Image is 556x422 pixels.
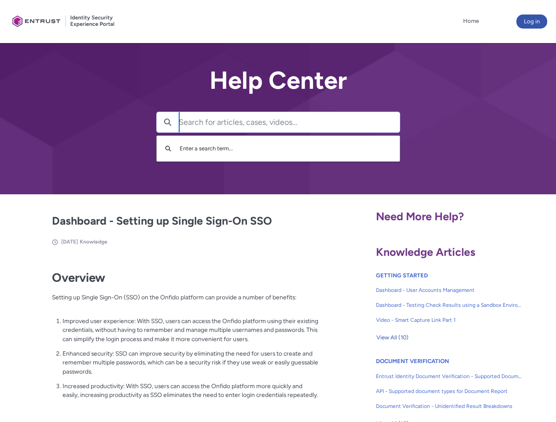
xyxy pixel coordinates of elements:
a: Entrust Identity Document Verification - Supported Document type and size [376,369,522,384]
button: View All (10) [376,331,409,345]
h2: Dashboard - Setting up Single Sign-On SSO [52,213,319,229]
button: Log in [516,15,547,29]
strong: Overview [52,270,105,285]
input: Search for articles, cases, videos... [179,112,400,132]
a: DOCUMENT VERIFICATION [376,358,449,364]
a: Video - Smart Capture Link Part 1 [376,313,522,327]
p: Enhanced security: SSO can improve security by eliminating the need for users to create and remem... [63,349,319,376]
span: Document Verification - Unidentified Result Breakdowns [376,402,522,410]
h2: Help Center [156,67,400,94]
span: Dashboard - Testing Check Results using a Sandbox Environment [376,301,522,309]
span: Enter a search term... [180,145,233,152]
span: Video - Smart Capture Link Part 1 [376,316,522,324]
a: Home [461,15,481,28]
span: View All (10) [376,331,409,344]
span: Dashboard - User Accounts Management [376,286,522,294]
a: Document Verification - Unidentified Result Breakdowns [376,399,522,414]
span: Entrust Identity Document Verification - Supported Document type and size [376,372,522,380]
li: Knowledge [80,238,107,246]
span: Knowledge Articles [376,245,475,258]
a: API - Supported document types for Document Report [376,384,522,399]
p: Setting up Single Sign-On (SSO) on the Onfido platform can provide a number of benefits: [52,293,319,311]
span: Need More Help? [376,210,464,223]
a: Dashboard - User Accounts Management [376,283,522,298]
a: GETTING STARTED [376,272,428,279]
p: Improved user experience: With SSO, users can access the Onfido platform using their existing cre... [63,316,319,344]
span: [DATE] [61,239,78,245]
span: API - Supported document types for Document Report [376,387,522,395]
p: Increased productivity: With SSO, users can access the Onfido platform more quickly and easily, i... [63,382,319,400]
button: Search [157,112,179,132]
a: Dashboard - Testing Check Results using a Sandbox Environment [376,298,522,313]
button: Search [161,140,175,157]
